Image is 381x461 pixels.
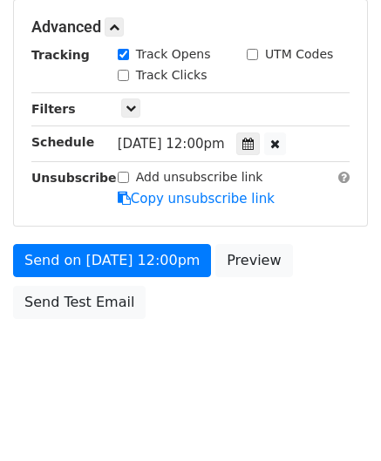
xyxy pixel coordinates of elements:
label: UTM Codes [265,45,333,64]
a: Send Test Email [13,286,146,319]
strong: Tracking [31,48,90,62]
span: [DATE] 12:00pm [118,136,225,152]
strong: Schedule [31,135,94,149]
label: Add unsubscribe link [136,168,263,186]
strong: Filters [31,102,76,116]
iframe: Chat Widget [294,377,381,461]
strong: Unsubscribe [31,171,117,185]
label: Track Clicks [136,66,208,85]
a: Send on [DATE] 12:00pm [13,244,211,277]
a: Copy unsubscribe link [118,191,275,207]
h5: Advanced [31,17,350,37]
a: Preview [215,244,292,277]
label: Track Opens [136,45,211,64]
